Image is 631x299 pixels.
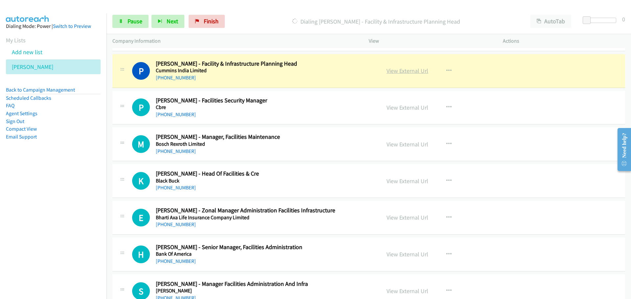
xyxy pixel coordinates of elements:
[132,209,150,226] div: The call is yet to be attempted
[6,102,14,109] a: FAQ
[156,97,372,104] h2: [PERSON_NAME] - Facilities Security Manager
[386,177,428,185] a: View External Url
[156,104,372,111] h5: Cbre
[132,62,150,80] h1: P
[132,246,150,263] h1: H
[112,15,149,28] a: Pause
[156,288,372,294] h5: [PERSON_NAME]
[234,17,519,26] p: Dialing [PERSON_NAME] - Facility & Infrastructure Planning Head
[156,280,372,288] h2: [PERSON_NAME] - Manager Facilities Administration And Infra
[6,110,37,117] a: Agent Settings
[53,23,91,29] a: Switch to Preview
[386,287,428,295] a: View External Url
[189,15,225,28] a: Finish
[132,246,150,263] div: The call is yet to be attempted
[6,87,75,93] a: Back to Campaign Management
[6,126,37,132] a: Compact View
[386,67,428,75] a: View External Url
[386,214,428,221] a: View External Url
[156,221,196,227] a: [PHONE_NUMBER]
[612,123,631,176] iframe: Resource Center
[112,37,357,45] p: Company Information
[622,15,625,24] div: 0
[132,135,150,153] div: The call is yet to be attempted
[156,111,196,117] a: [PHONE_NUMBER]
[156,251,372,257] h5: Bank Of America
[6,36,26,44] a: My Lists
[132,172,150,190] h1: K
[156,141,372,147] h5: Bosch Rexroth Limited
[12,48,42,56] a: Add new list
[132,98,150,116] h1: P
[369,37,491,45] p: View
[128,17,142,25] span: Pause
[132,98,150,116] div: The call is yet to be attempted
[6,118,24,124] a: Sign Out
[204,17,219,25] span: Finish
[156,148,196,154] a: [PHONE_NUMBER]
[156,60,372,68] h2: [PERSON_NAME] - Facility & Infrastructure Planning Head
[156,170,372,178] h2: [PERSON_NAME] - Head Of Facilities & Cre
[156,207,372,214] h2: [PERSON_NAME] - Zonal Manager Administration Facilities Infrastructure
[503,37,625,45] p: Actions
[156,258,196,264] a: [PHONE_NUMBER]
[6,95,51,101] a: Scheduled Callbacks
[386,140,428,148] a: View External Url
[586,18,616,23] div: Delay between calls (in seconds)
[156,75,196,81] a: [PHONE_NUMBER]
[6,22,101,30] div: Dialing Mode: Power |
[132,209,150,226] h1: E
[132,135,150,153] h1: M
[156,184,196,191] a: [PHONE_NUMBER]
[6,134,37,140] a: Email Support
[156,133,372,141] h2: [PERSON_NAME] - Manager, Facilities Maintenance
[152,15,184,28] button: Next
[530,15,571,28] button: AutoTab
[167,17,178,25] span: Next
[386,250,428,258] a: View External Url
[12,63,53,71] a: [PERSON_NAME]
[156,244,372,251] h2: [PERSON_NAME] - Senior Manager, Facilities Administration
[156,178,372,184] h5: Black Buck
[156,214,372,221] h5: Bharti Axa Life Insurance Company Limited
[132,172,150,190] div: The call is yet to be attempted
[386,104,428,111] a: View External Url
[156,67,372,74] h5: Cummins India Limited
